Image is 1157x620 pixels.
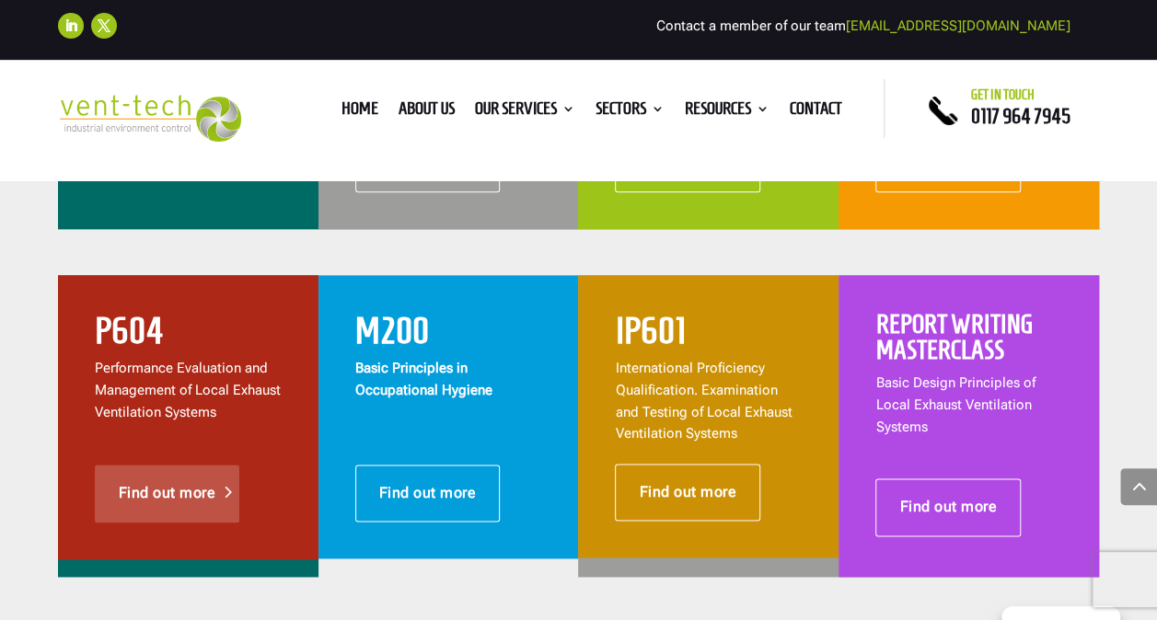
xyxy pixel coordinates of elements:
span: International Proficiency Qualification. Examination and Testing of Local Exhaust Ventilation Sys... [615,360,792,442]
a: Follow on LinkedIn [58,13,84,39]
a: Follow on X [91,13,117,39]
a: Find out more [95,465,240,522]
a: Home [341,102,378,122]
span: Contact a member of our team [656,17,1070,34]
strong: Basic Principles in Occupational Hygiene [355,360,492,398]
img: 2023-09-27T08_35_16.549ZVENT-TECH---Clear-background [58,95,241,142]
h2: P604 [95,312,282,358]
a: Find out more [355,465,501,522]
a: Find out more [875,478,1021,535]
a: Resources [685,102,769,122]
span: Basic Design Principles of Local Exhaust Ventilation Systems [875,374,1035,435]
h2: IP601 [615,312,802,358]
h2: M200 [355,312,542,358]
a: 0117 964 7945 [971,105,1070,127]
span: Performance Evaluation and Management of Local Exhaust Ventilation Systems [95,360,281,420]
a: Contact [790,102,842,122]
span: Get in touch [971,87,1035,102]
a: [EMAIL_ADDRESS][DOMAIN_NAME] [846,17,1070,34]
h2: Report Writing Masterclass [875,312,1062,373]
a: Find out more [615,464,760,521]
a: About us [399,102,455,122]
a: Sectors [596,102,665,122]
a: Our Services [475,102,575,122]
